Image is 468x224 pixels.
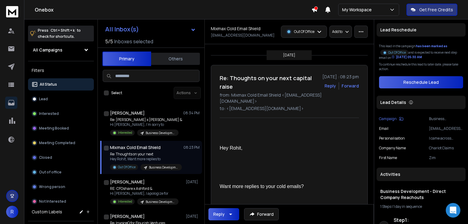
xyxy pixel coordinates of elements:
p: Zim [429,155,463,160]
p: Business Development - Fractional CFO Firms [146,200,175,204]
div: Want more replies to your cold emails? [220,183,354,190]
h1: [PERSON_NAME] [110,213,145,219]
p: Add to [332,29,342,34]
img: logo [6,6,18,17]
h1: Mixmax Cold Email Shield [211,26,261,32]
p: Hi [PERSON_NAME], I'm sorry to [110,122,182,127]
button: Meeting Completed [28,137,94,149]
span: 1 day in sequence [393,204,422,209]
p: All Status [40,82,57,87]
p: [DATE] [186,214,200,219]
p: Hey Rohit, Want more replies to [110,157,182,162]
p: from: Mixmax Cold Email Shield <[EMAIL_ADDRESS][DOMAIN_NAME]> [220,92,359,104]
button: Forward [244,208,279,220]
p: I came across Chariot Claims' recent USD 3.6M seed funding and wanted to congratulate you. [429,136,463,141]
p: Meeting Booked [39,126,69,131]
div: Reply [213,211,225,217]
p: Get Free Credits [419,7,453,13]
button: Reply [208,208,239,220]
p: Personalisation [379,136,405,141]
p: Interested [39,111,59,116]
p: Lead Details [380,99,406,105]
p: Business Development - Fractional CFO Firms [146,131,175,135]
p: Out Of Office [294,29,314,34]
p: Out of office [39,170,62,175]
span: 1 Steps [380,204,391,209]
p: Company Name [379,146,406,151]
p: 08:23 PM [183,145,200,150]
div: Hey Rohit, [220,145,354,151]
div: | [380,204,462,209]
h1: [PERSON_NAME] [110,110,145,116]
p: Campaign [379,116,397,121]
p: Out Of Office [388,50,406,55]
p: Business Development - Direct Company Reachouts [149,165,178,170]
p: My Workspace [342,7,374,13]
p: Interested [118,130,132,135]
h1: Re: Thoughts on your next capital raise [220,74,319,91]
button: Get Free Credits [406,4,457,16]
button: Out of office [28,166,94,178]
h1: All Inbox(s) [105,26,139,32]
button: R [6,206,18,218]
p: [DATE] [283,53,295,58]
p: Business Development - Direct Company Reachouts [429,116,463,121]
div: Open Intercom Messenger [446,203,460,218]
button: All Campaigns [28,44,94,56]
span: has been marked as [416,44,447,48]
h1: Business Development - Direct Company Reachouts [380,188,462,201]
button: Others [151,52,200,66]
button: Closed [28,151,94,164]
span: 5 / 5 [105,38,113,45]
button: All Status [28,78,94,91]
p: 08:34 PM [183,111,200,116]
p: Email [379,126,388,131]
span: Ctrl + Shift + k [50,27,76,34]
p: Chariot Claims [429,146,463,151]
p: Out Of Office [118,165,136,169]
p: to: <[EMAIL_ADDRESS][DOMAIN_NAME]> [220,105,359,112]
h1: [PERSON_NAME] [110,179,145,185]
p: Lead [39,97,48,101]
h3: Custom Labels [32,209,62,215]
button: Reply [324,83,336,89]
button: All Inbox(s) [100,23,201,35]
div: Activities [377,168,466,181]
p: [DATE] : 08:23 pm [322,74,359,80]
h6: Step 1 : [394,216,447,224]
p: Press to check for shortcuts. [38,27,81,40]
p: Not Interested [39,199,66,204]
p: Meeting Completed [39,140,75,145]
p: Lead Reschedule [380,27,417,33]
h3: Inboxes selected [114,38,153,45]
button: Meeting Booked [28,122,94,134]
button: Primary [102,52,151,66]
p: Wrong person [39,184,65,189]
p: RE: CFOshare x Ashford & [110,186,179,191]
label: Select [111,91,122,95]
p: To continue reschedule this lead to later date, please take action. [379,62,463,71]
p: Hi [PERSON_NAME], I apologize for [110,191,179,196]
p: [EMAIL_ADDRESS][DOMAIN_NAME] [211,33,275,38]
p: [EMAIL_ADDRESS][DOMAIN_NAME] [429,126,463,131]
div: This lead in the campaign and is expected to receive next step email on [379,44,463,60]
div: [DATE] 05:30 AM [392,55,422,59]
div: Forward [342,83,359,89]
p: Re: Thoughts on your next [110,152,182,157]
button: Wrong person [28,181,94,193]
button: Interested [28,108,94,120]
p: Closed [39,155,52,160]
p: [DATE] [186,180,200,184]
button: Campaign [379,116,403,121]
button: Reschedule Lead [379,76,463,88]
h1: All Campaigns [33,47,62,53]
h1: Onebox [35,6,311,13]
h3: Filters [28,66,94,75]
h1: Mixmax Cold Email Shield [110,144,161,151]
p: Interested [118,199,132,204]
button: Lead [28,93,94,105]
button: Not Interested [28,195,94,208]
